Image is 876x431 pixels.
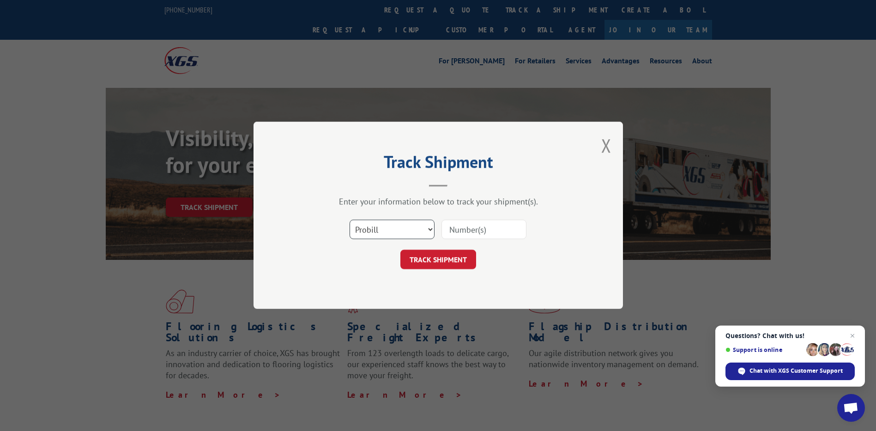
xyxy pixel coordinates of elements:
input: Number(s) [441,220,526,240]
span: Support is online [725,346,803,353]
h2: Track Shipment [300,155,577,173]
span: Chat with XGS Customer Support [725,363,855,380]
span: Chat with XGS Customer Support [749,367,843,375]
div: Enter your information below to track your shipment(s). [300,197,577,207]
a: Open chat [837,394,865,422]
span: Questions? Chat with us! [725,332,855,339]
button: Close modal [601,133,611,158]
button: TRACK SHIPMENT [400,250,476,270]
